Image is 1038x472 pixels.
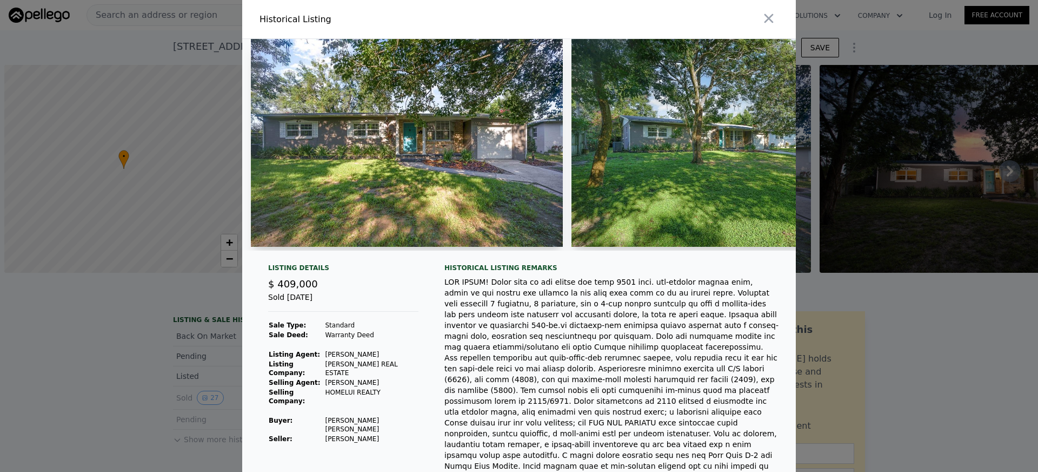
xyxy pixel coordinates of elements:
td: [PERSON_NAME] [324,434,418,444]
span: $ 409,000 [268,278,318,290]
strong: Sale Type: [269,322,306,329]
div: Sold [DATE] [268,292,418,312]
td: HOMELUI REALTY [324,388,418,406]
img: Property Img [251,39,563,247]
strong: Seller : [269,435,292,443]
strong: Sale Deed: [269,331,308,339]
strong: Listing Agent: [269,351,320,358]
strong: Buyer : [269,417,292,424]
td: [PERSON_NAME] [324,378,418,388]
td: [PERSON_NAME] [PERSON_NAME] [324,416,418,434]
strong: Selling Company: [269,389,305,405]
strong: Selling Agent: [269,379,321,386]
td: Standard [324,320,418,330]
div: Historical Listing [259,13,515,26]
strong: Listing Company: [269,360,305,377]
div: Listing Details [268,264,418,277]
td: [PERSON_NAME] [324,350,418,359]
img: Property Img [571,39,883,247]
td: [PERSON_NAME] REAL ESTATE [324,359,418,378]
div: Historical Listing remarks [444,264,778,272]
td: Warranty Deed [324,330,418,340]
